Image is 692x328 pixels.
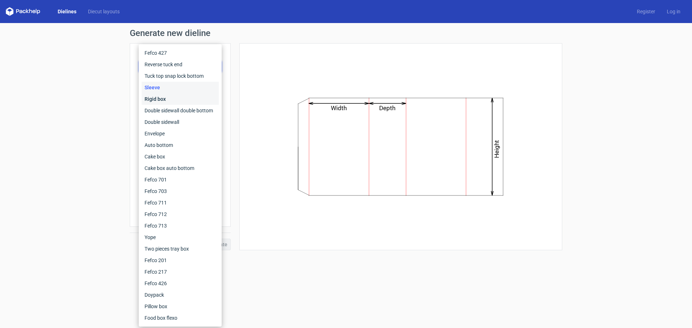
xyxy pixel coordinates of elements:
div: Sleeve [142,82,219,93]
text: Width [331,104,347,112]
div: Rigid box [142,93,219,105]
div: Food box flexo [142,312,219,324]
a: Dielines [52,8,82,15]
div: Tuck top snap lock bottom [142,70,219,82]
div: Pillow box [142,301,219,312]
div: Fefco 701 [142,174,219,185]
div: Auto bottom [142,139,219,151]
div: Fefco 703 [142,185,219,197]
a: Log in [661,8,686,15]
div: Yope [142,232,219,243]
div: Two pieces tray box [142,243,219,255]
div: Fefco 217 [142,266,219,278]
text: Depth [380,104,396,112]
div: Double sidewall [142,116,219,128]
div: Fefco 711 [142,197,219,208]
div: Fefco 712 [142,208,219,220]
div: Reverse tuck end [142,59,219,70]
h1: Generate new dieline [130,29,562,37]
div: Cake box auto bottom [142,162,219,174]
div: Doypack [142,289,219,301]
div: Envelope [142,128,219,139]
div: Fefco 426 [142,278,219,289]
div: Cake box [142,151,219,162]
div: Fefco 201 [142,255,219,266]
text: Height [493,140,501,158]
a: Register [631,8,661,15]
div: Fefco 713 [142,220,219,232]
a: Diecut layouts [82,8,125,15]
div: Double sidewall double bottom [142,105,219,116]
div: Fefco 427 [142,47,219,59]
